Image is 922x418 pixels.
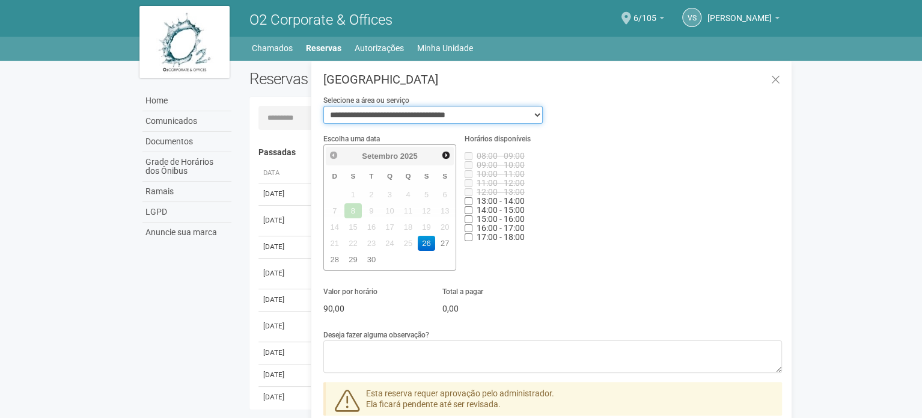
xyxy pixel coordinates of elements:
[417,40,473,57] a: Minha Unidade
[307,164,653,183] th: Área ou Serviço
[258,289,307,311] td: [DATE]
[707,2,772,23] span: VINICIUS SANTOS DA ROCHA CORREA
[258,311,307,342] td: [DATE]
[307,236,653,258] td: Sala de Reunião Interna 1 Bloco 2 (até 30 pessoas)
[326,203,344,218] span: 7
[465,170,472,178] input: 10:00 - 11:00
[477,214,525,224] span: Horário indisponível
[442,303,543,314] p: 0,00
[252,40,293,57] a: Chamados
[307,386,653,408] td: Sala de Reunião Interna 1 Bloco 4 (até 30 pessoas)
[258,148,774,157] h4: Passadas
[142,132,231,152] a: Documentos
[142,223,231,242] a: Anuncie sua marca
[306,40,341,57] a: Reservas
[344,203,362,218] span: 8
[323,286,377,297] label: Valor por horário
[307,258,653,289] td: Sala de Reunião Interna 1 Bloco 4 (até 30 pessoas)
[258,364,307,386] td: [DATE]
[477,151,525,161] span: Horário indisponível
[323,382,782,416] div: Esta reserva requer aprovação pelo administrador. Ela ficará pendente até ser revisada.
[344,236,362,251] span: 22
[381,187,398,202] span: 3
[424,172,429,180] span: Sexta
[258,236,307,258] td: [DATE]
[355,40,404,57] a: Autorizações
[381,203,398,218] span: 10
[326,252,344,267] a: 28
[439,148,453,162] a: Próximo
[307,289,653,311] td: Sala de Reunião Interna 1 Bloco 2 (até 30 pessoas)
[477,160,525,170] span: Horário indisponível
[400,203,417,218] span: 11
[307,364,653,386] td: Sala de Reunião Interna 1 Bloco 2 (até 30 pessoas)
[327,148,341,162] a: Anterior
[400,152,418,161] span: 2025
[465,197,472,205] input: 13:00 - 14:00
[436,220,454,235] span: 20
[477,223,525,233] span: Horário indisponível
[418,203,435,218] span: 12
[633,15,664,25] a: 6/105
[436,236,454,251] a: 27
[477,205,525,215] span: Horário indisponível
[633,2,656,23] span: 6/105
[344,187,362,202] span: 1
[142,91,231,111] a: Home
[418,187,435,202] span: 5
[436,187,454,202] span: 6
[258,342,307,364] td: [DATE]
[258,386,307,408] td: [DATE]
[387,172,392,180] span: Quarta
[405,172,411,180] span: Quinta
[363,187,380,202] span: 2
[307,205,653,236] td: Sala de Reunião Interna 1 Bloco 4 (até 30 pessoas)
[139,6,230,78] img: logo.jpg
[249,11,392,28] span: O2 Corporate & Offices
[465,179,472,187] input: 11:00 - 12:00
[465,224,472,232] input: 16:00 - 17:00
[707,15,780,25] a: [PERSON_NAME]
[258,258,307,289] td: [DATE]
[436,203,454,218] span: 13
[323,95,409,106] label: Selecione a área ou serviço
[323,303,424,314] p: 90,00
[332,172,337,180] span: Domingo
[477,187,525,197] span: Horário indisponível
[362,152,398,161] span: Setembro
[350,172,355,180] span: Segunda
[441,150,451,160] span: Próximo
[323,73,782,85] h3: [GEOGRAPHIC_DATA]
[465,188,472,196] input: 12:00 - 13:00
[307,342,653,364] td: Sala de Reunião Interna 1 Bloco 4 (até 30 pessoas)
[142,182,231,202] a: Ramais
[363,252,380,267] a: 30
[326,220,344,235] span: 14
[477,232,525,242] span: Horário indisponível
[400,187,417,202] span: 4
[323,330,429,340] label: Deseja fazer alguma observação?
[477,196,525,206] span: Horário indisponível
[369,172,373,180] span: Terça
[344,220,362,235] span: 15
[465,233,472,241] input: 17:00 - 18:00
[363,236,380,251] span: 23
[400,220,417,235] span: 18
[258,183,307,205] td: [DATE]
[418,220,435,235] span: 19
[465,152,472,160] input: 08:00 - 09:00
[465,215,472,223] input: 15:00 - 16:00
[142,152,231,182] a: Grade de Horários dos Ônibus
[465,206,472,214] input: 14:00 - 15:00
[465,161,472,169] input: 09:00 - 10:00
[418,236,435,251] a: 26
[400,236,417,251] span: 25
[142,202,231,223] a: LGPD
[682,8,701,27] a: VS
[329,150,338,160] span: Anterior
[323,134,380,144] label: Escolha uma data
[363,203,380,218] span: 9
[258,164,307,183] th: Data
[442,286,483,297] label: Total a pagar
[363,220,380,235] span: 16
